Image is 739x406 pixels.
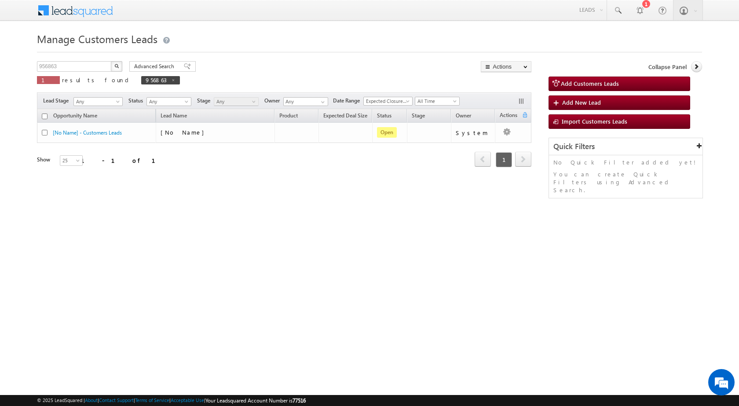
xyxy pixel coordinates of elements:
[553,170,698,194] p: You can create Quick Filters using Advanced Search.
[37,156,53,164] div: Show
[73,97,123,106] a: Any
[293,397,306,404] span: 77516
[412,112,425,119] span: Stage
[549,138,702,155] div: Quick Filters
[495,110,522,122] span: Actions
[407,111,429,122] a: Stage
[562,99,601,106] span: Add New Lead
[37,32,157,46] span: Manage Customers Leads
[515,152,531,167] span: next
[562,117,627,125] span: Import Customers Leads
[62,76,132,84] span: results found
[114,64,119,68] img: Search
[475,152,491,167] span: prev
[515,153,531,167] a: next
[648,63,687,71] span: Collapse Panel
[283,97,328,106] input: Type to Search
[561,80,619,87] span: Add Customers Leads
[456,112,471,119] span: Owner
[481,61,531,72] button: Actions
[205,397,306,404] span: Your Leadsquared Account Number is
[373,111,396,122] a: Status
[81,155,166,165] div: 1 - 1 of 1
[264,97,283,105] span: Owner
[456,129,491,137] div: System
[37,396,306,405] span: © 2025 LeadSquared | | | | |
[43,97,72,105] span: Lead Stage
[415,97,457,105] span: All Time
[99,397,134,403] a: Contact Support
[85,397,98,403] a: About
[377,127,397,138] span: Open
[214,97,259,106] a: Any
[60,157,84,165] span: 25
[41,76,55,84] span: 1
[146,97,191,106] a: Any
[333,97,363,105] span: Date Range
[134,62,177,70] span: Advanced Search
[496,152,512,167] span: 1
[319,111,372,122] a: Expected Deal Size
[135,397,169,403] a: Terms of Service
[147,98,189,106] span: Any
[74,98,120,106] span: Any
[146,76,167,84] span: 956863
[156,111,191,122] span: Lead Name
[53,129,122,136] a: [No Name] - Customers Leads
[128,97,146,105] span: Status
[415,97,460,106] a: All Time
[161,128,209,136] span: [No Name]
[316,98,327,106] a: Show All Items
[363,97,413,106] a: Expected Closure Date
[364,97,410,105] span: Expected Closure Date
[60,155,83,166] a: 25
[214,98,256,106] span: Any
[197,97,214,105] span: Stage
[553,158,698,166] p: No Quick Filter added yet!
[279,112,298,119] span: Product
[53,112,97,119] span: Opportunity Name
[475,153,491,167] a: prev
[323,112,367,119] span: Expected Deal Size
[171,397,204,403] a: Acceptable Use
[49,111,102,122] a: Opportunity Name
[42,113,48,119] input: Check all records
